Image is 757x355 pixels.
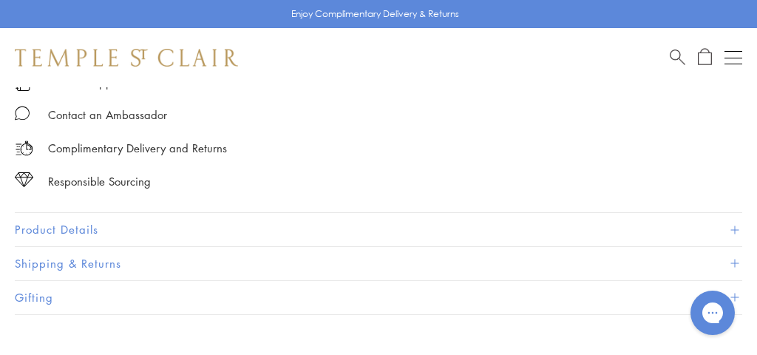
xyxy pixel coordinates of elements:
button: Product Details [15,213,742,246]
img: Temple St. Clair [15,49,238,67]
img: MessageIcon-01_2.svg [15,106,30,121]
img: icon_sourcing.svg [15,172,33,187]
button: Gifting [15,281,742,314]
div: Contact an Ambassador [48,106,167,124]
a: Search [670,48,685,67]
a: Open Shopping Bag [698,48,712,67]
iframe: Gorgias live chat messenger [683,285,742,340]
img: icon_delivery.svg [15,139,33,158]
button: Shipping & Returns [15,247,742,280]
button: Open navigation [724,49,742,67]
p: Enjoy Complimentary Delivery & Returns [291,7,459,21]
p: Complimentary Delivery and Returns [48,139,227,158]
div: Responsible Sourcing [48,172,151,191]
